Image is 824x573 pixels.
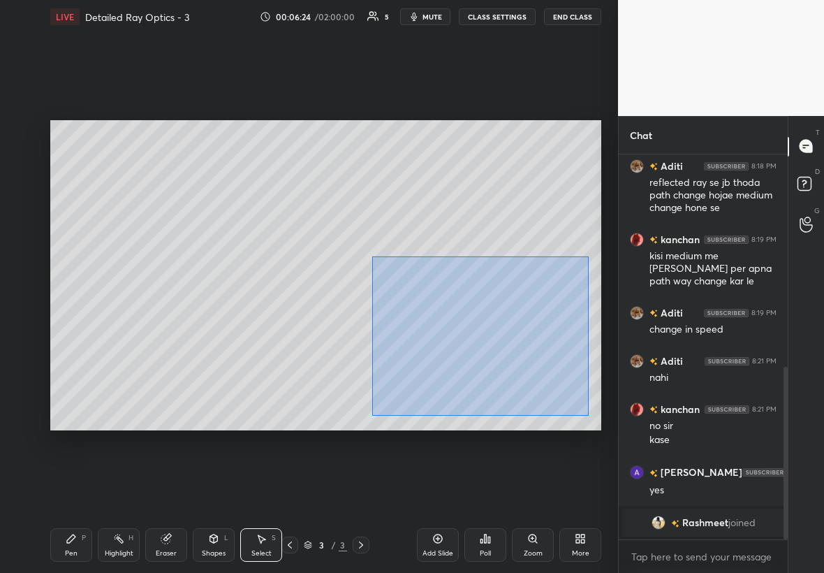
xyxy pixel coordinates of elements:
div: P [82,535,86,542]
h6: kanchan [658,232,700,247]
img: 8650bd531f88498c90ad23dd5aaf0b70.jpg [652,516,665,530]
button: End Class [544,8,601,25]
span: Rashmeet [682,517,728,528]
div: kase [649,433,777,447]
div: 3 [315,541,329,549]
img: f9e8449c30a94f04973e2b4bcd3c9186.jpg [630,354,644,368]
div: L [224,535,228,542]
img: cbc2e83295c44357a668589271d6a1e3.jpg [630,402,644,416]
img: no-rating-badge.077c3623.svg [649,236,658,244]
div: 3 [339,539,347,551]
img: no-rating-badge.077c3623.svg [649,310,658,317]
div: no sir [649,419,777,433]
h6: Aditi [658,159,683,173]
img: f9e8449c30a94f04973e2b4bcd3c9186.jpg [630,159,644,173]
div: Zoom [524,550,543,557]
img: no-rating-badge.077c3623.svg [649,470,658,477]
img: 4P8fHbbgJtejmAAAAAElFTkSuQmCC [705,356,749,365]
div: change in speed [649,323,777,337]
div: Shapes [202,550,226,557]
div: 8:19 PM [751,235,777,243]
div: LIVE [50,8,80,25]
div: More [572,550,589,557]
div: yes [649,484,777,498]
div: reflected ray se jb thoda path change hojae medium change hone se [649,176,777,215]
img: 4P8fHbbgJtejmAAAAAElFTkSuQmCC [704,308,749,317]
img: cbc2e83295c44357a668589271d6a1e3.jpg [630,232,644,246]
p: T [816,127,820,138]
div: 5 [385,13,389,20]
p: D [815,166,820,177]
img: no-rating-badge.077c3623.svg [649,163,658,171]
div: Select [251,550,272,557]
div: Poll [480,550,491,557]
div: 8:19 PM [751,308,777,317]
img: no-rating-badge.077c3623.svg [649,358,658,365]
img: 4P8fHbbgJtejmAAAAAElFTkSuQmCC [704,161,749,170]
div: 8:21 PM [752,405,777,413]
img: 4P8fHbbgJtejmAAAAAElFTkSuQmCC [742,468,787,477]
div: kisi medium me [PERSON_NAME] per apna path way change kar le [649,249,777,289]
div: 8:21 PM [752,356,777,365]
div: Eraser [156,550,177,557]
div: grid [619,154,788,539]
h6: kanchan [658,402,700,416]
div: S [272,535,276,542]
div: nahi [649,371,777,385]
img: 4P8fHbbgJtejmAAAAAElFTkSuQmCC [704,235,749,243]
p: Chat [619,117,663,154]
span: mute [422,12,442,22]
button: mute [400,8,450,25]
h6: Aditi [658,354,683,368]
div: Add Slide [422,550,453,557]
h6: Aditi [658,305,683,320]
img: 4P8fHbbgJtejmAAAAAElFTkSuQmCC [705,405,749,413]
div: 8:18 PM [751,161,777,170]
img: f9e8449c30a94f04973e2b4bcd3c9186.jpg [630,305,644,319]
h6: [PERSON_NAME] [658,465,742,479]
div: / [332,541,336,549]
img: no-rating-badge.077c3623.svg [649,406,658,414]
div: Pen [65,550,78,557]
h4: Detailed Ray Optics - 3 [85,10,189,24]
img: 3 [630,465,644,479]
button: CLASS SETTINGS [459,8,536,25]
div: Highlight [105,550,133,557]
img: no-rating-badge.077c3623.svg [671,520,679,528]
div: H [128,535,133,542]
span: joined [728,517,756,528]
p: G [814,205,820,216]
